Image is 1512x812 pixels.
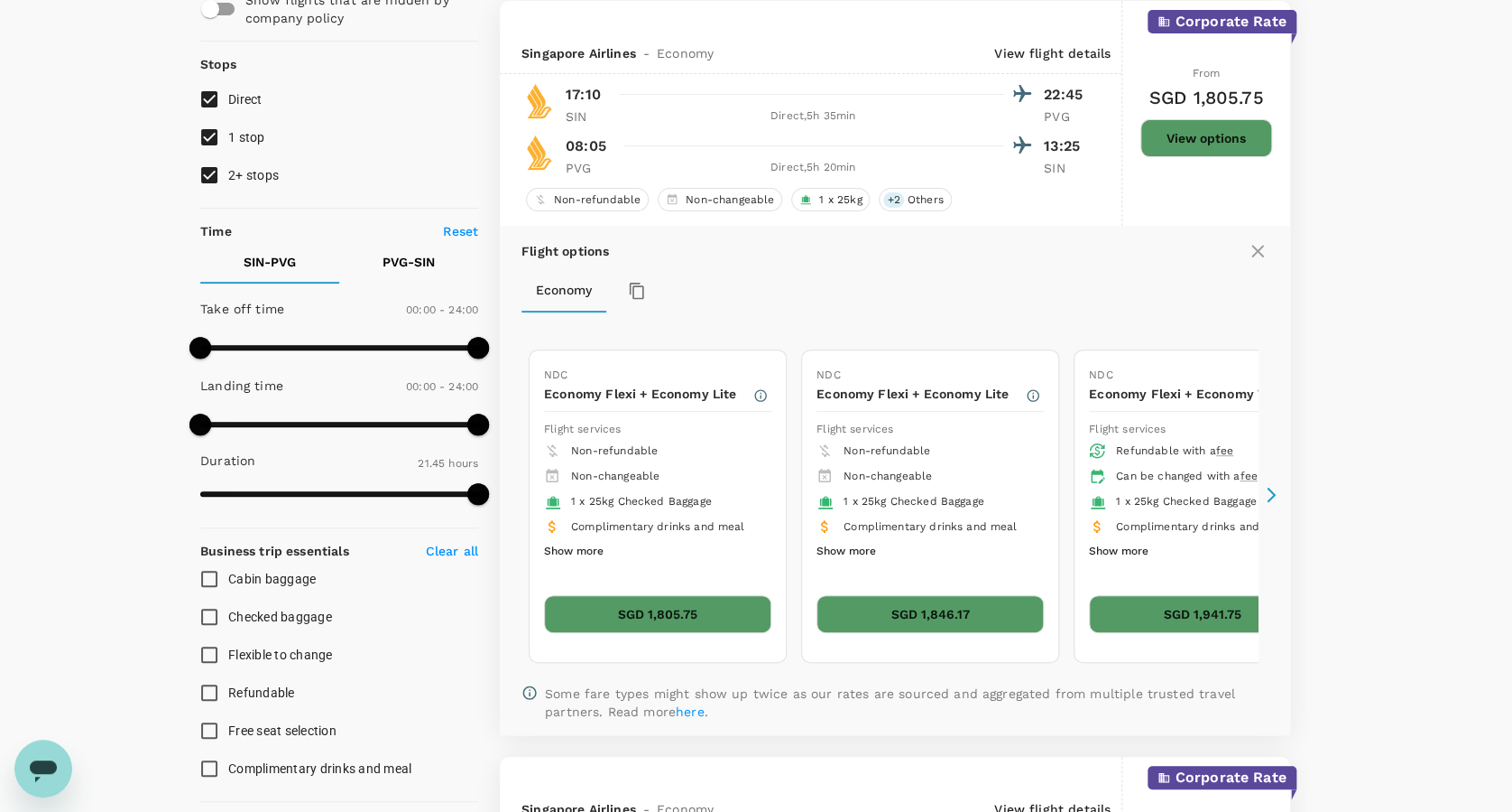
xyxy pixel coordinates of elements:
[1089,595,1316,633] button: SGD 1,941.75
[1044,84,1089,106] p: 22:45
[566,135,606,157] p: 08:05
[1240,470,1257,482] span: fee
[1044,159,1089,177] p: SIN
[636,44,657,62] span: -
[228,610,332,624] span: Checked baggage
[228,572,316,586] span: Cabin baggage
[566,107,611,126] p: SIN
[571,520,744,533] span: Complimentary drinks and meal
[521,83,558,119] img: SQ
[544,423,621,435] span: Flight services
[1149,83,1264,112] h6: SGD 1,805.75
[228,761,411,776] span: Complimentary drinks and meal
[1116,495,1257,508] span: 1 x 25kg Checked Baggage
[200,377,283,395] p: Landing time
[571,495,712,508] span: 1 x 25kg Checked Baggage
[1089,369,1112,381] span: NDC
[544,369,567,381] span: NDC
[994,44,1111,62] p: View flight details
[526,188,649,211] div: Non-refundable
[200,57,236,71] strong: Stops
[883,192,903,208] span: + 2
[228,686,295,700] span: Refundable
[545,685,1268,721] p: Some fare types might show up twice as our rates are sourced and aggregated from multiple trusted...
[1216,444,1233,457] span: fee
[544,540,604,564] button: Show more
[418,457,478,470] span: 21.45 hours
[816,385,1025,403] p: Economy Flexi + Economy Lite
[812,192,869,208] span: 1 x 25kg
[521,269,606,313] button: Economy
[547,192,648,208] span: Non-refundable
[844,444,930,457] span: Non-refundable
[228,723,337,738] span: Free seat selection
[383,253,435,271] p: PVG - SIN
[426,542,478,560] p: Clear all
[14,740,72,798] iframe: Button to launch messaging window
[844,470,932,482] span: Non-changeable
[228,168,279,182] span: 2+ stops
[544,595,771,633] button: SGD 1,805.75
[1140,119,1272,157] button: View options
[521,242,609,260] p: Flight options
[1044,107,1089,126] p: PVG
[200,222,232,240] p: Time
[622,107,1004,126] div: Direct , 5h 35min
[228,648,333,662] span: Flexible to change
[844,495,984,508] span: 1 x 25kg Checked Baggage
[658,188,782,211] div: Non-changeable
[816,423,893,435] span: Flight services
[443,222,478,240] p: Reset
[1193,67,1221,79] span: From
[406,303,478,316] span: 00:00 - 24:00
[244,253,296,271] p: SIN - PVG
[1044,135,1089,157] p: 13:25
[1116,468,1302,486] div: Can be changed with a
[200,300,284,318] p: Take off time
[844,520,1017,533] span: Complimentary drinks and meal
[657,44,714,62] span: Economy
[1116,520,1289,533] span: Complimentary drinks and meal
[678,192,781,208] span: Non-changeable
[816,540,876,564] button: Show more
[1089,385,1297,403] p: Economy Flexi + Economy Value
[406,380,478,393] span: 00:00 - 24:00
[900,192,951,208] span: Others
[1116,443,1302,461] div: Refundable with a
[1175,11,1286,33] p: Corporate Rate
[816,369,840,381] span: NDC
[816,595,1044,633] button: SGD 1,846.17
[521,44,636,62] span: Singapore Airlines
[1089,423,1166,435] span: Flight services
[228,130,265,145] span: 1 stop
[200,452,255,470] p: Duration
[1089,540,1148,564] button: Show more
[879,188,951,211] div: +2Others
[566,159,611,177] p: PVG
[521,135,558,171] img: SQ
[571,444,658,457] span: Non-refundable
[544,385,752,403] p: Economy Flexi + Economy Lite
[200,544,349,558] strong: Business trip essentials
[228,92,263,107] span: Direct
[571,470,659,482] span: Non-changeable
[622,159,1004,177] div: Direct , 5h 20min
[566,84,601,106] p: 17:10
[1175,767,1286,789] p: Corporate Rate
[676,705,705,719] a: here
[791,188,870,211] div: 1 x 25kg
